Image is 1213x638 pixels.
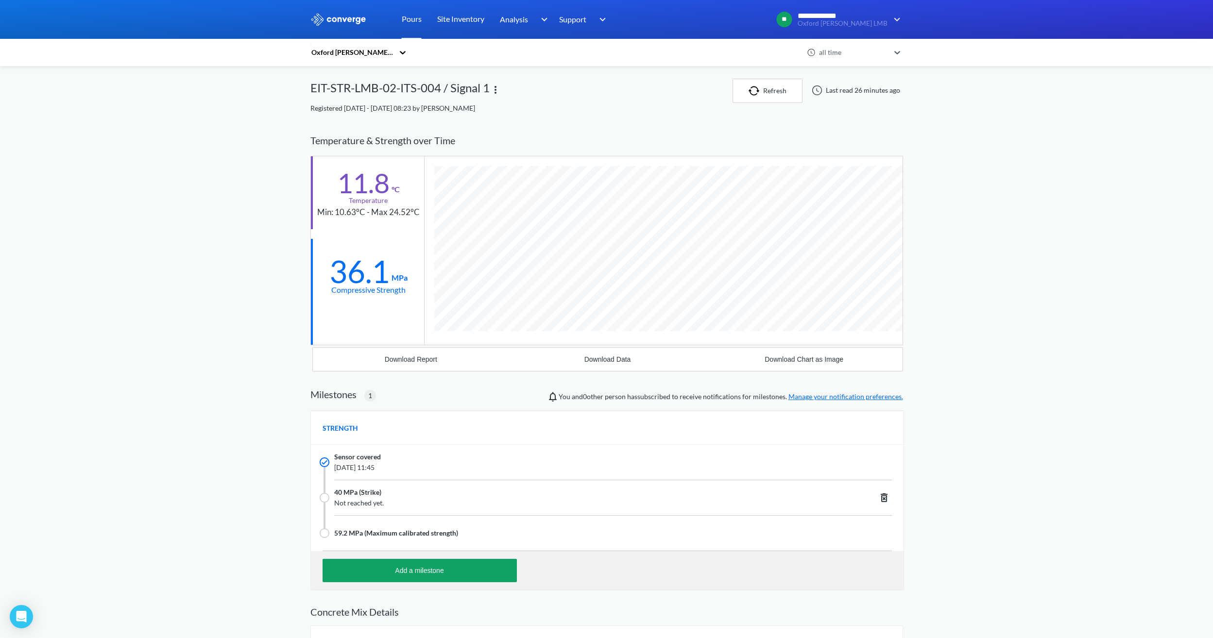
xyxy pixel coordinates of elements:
[788,392,903,401] a: Manage your notification preferences.
[310,13,367,26] img: logo_ewhite.svg
[534,14,550,25] img: downArrow.svg
[317,206,420,219] div: Min: 10.63°C - Max 24.52°C
[509,348,706,371] button: Download Data
[584,355,631,363] div: Download Data
[310,104,475,112] span: Registered [DATE] - [DATE] 08:23 by [PERSON_NAME]
[807,48,816,57] img: icon-clock.svg
[500,13,528,25] span: Analysis
[559,13,586,25] span: Support
[310,79,490,103] div: EIT-STR-LMB-02-ITS-004 / Signal 1
[583,392,603,401] span: 0 other
[329,259,390,284] div: 36.1
[313,348,510,371] button: Download Report
[888,14,903,25] img: downArrow.svg
[593,14,609,25] img: downArrow.svg
[733,79,803,103] button: Refresh
[10,605,33,628] div: Open Intercom Messenger
[323,423,358,434] span: STRENGTH
[334,462,774,473] span: [DATE] 11:45
[559,391,903,402] span: You and person has subscribed to receive notifications for milestones.
[817,47,889,58] div: all time
[749,86,763,96] img: icon-refresh.svg
[706,348,903,371] button: Download Chart as Image
[334,498,774,508] span: Not reached yet.
[331,284,406,296] div: Compressive Strength
[310,606,903,618] h2: Concrete Mix Details
[349,195,388,206] div: Temperature
[547,391,559,403] img: notifications-icon.svg
[310,388,357,400] h2: Milestones
[368,390,372,401] span: 1
[337,171,390,195] div: 11.8
[334,452,381,462] span: Sensor covered
[310,47,394,58] div: Oxford [PERSON_NAME] LMB
[798,20,888,27] span: Oxford [PERSON_NAME] LMB
[385,355,437,363] div: Download Report
[765,355,843,363] div: Download Chart as Image
[323,559,517,582] button: Add a milestone
[334,528,458,538] span: 59.2 MPa (Maximum calibrated strength)
[490,84,501,96] img: more.svg
[806,84,903,96] div: Last read 26 minutes ago
[310,125,903,156] div: Temperature & Strength over Time
[334,487,381,498] span: 40 MPa (Strike)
